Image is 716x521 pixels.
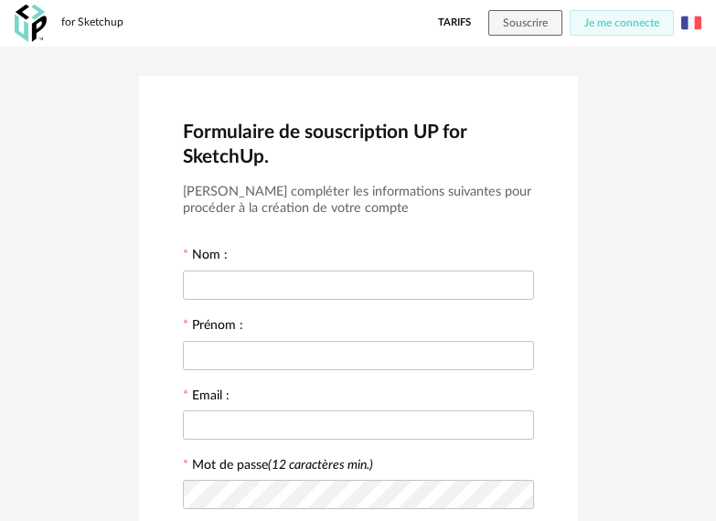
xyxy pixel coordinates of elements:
img: OXP [15,5,47,42]
button: Souscrire [488,10,562,36]
div: for Sketchup [61,16,123,30]
label: Nom : [183,249,228,265]
label: Mot de passe [192,459,373,472]
a: Tarifs [438,10,471,36]
span: Souscrire [503,17,548,28]
img: fr [681,13,701,33]
h2: Formulaire de souscription UP for SketchUp. [183,120,534,169]
button: Je me connecte [570,10,674,36]
span: Je me connecte [584,17,659,28]
h3: [PERSON_NAME] compléter les informations suivantes pour procéder à la création de votre compte [183,184,534,218]
label: Prénom : [183,319,243,335]
i: (12 caractères min.) [268,459,373,472]
label: Email : [183,389,230,406]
